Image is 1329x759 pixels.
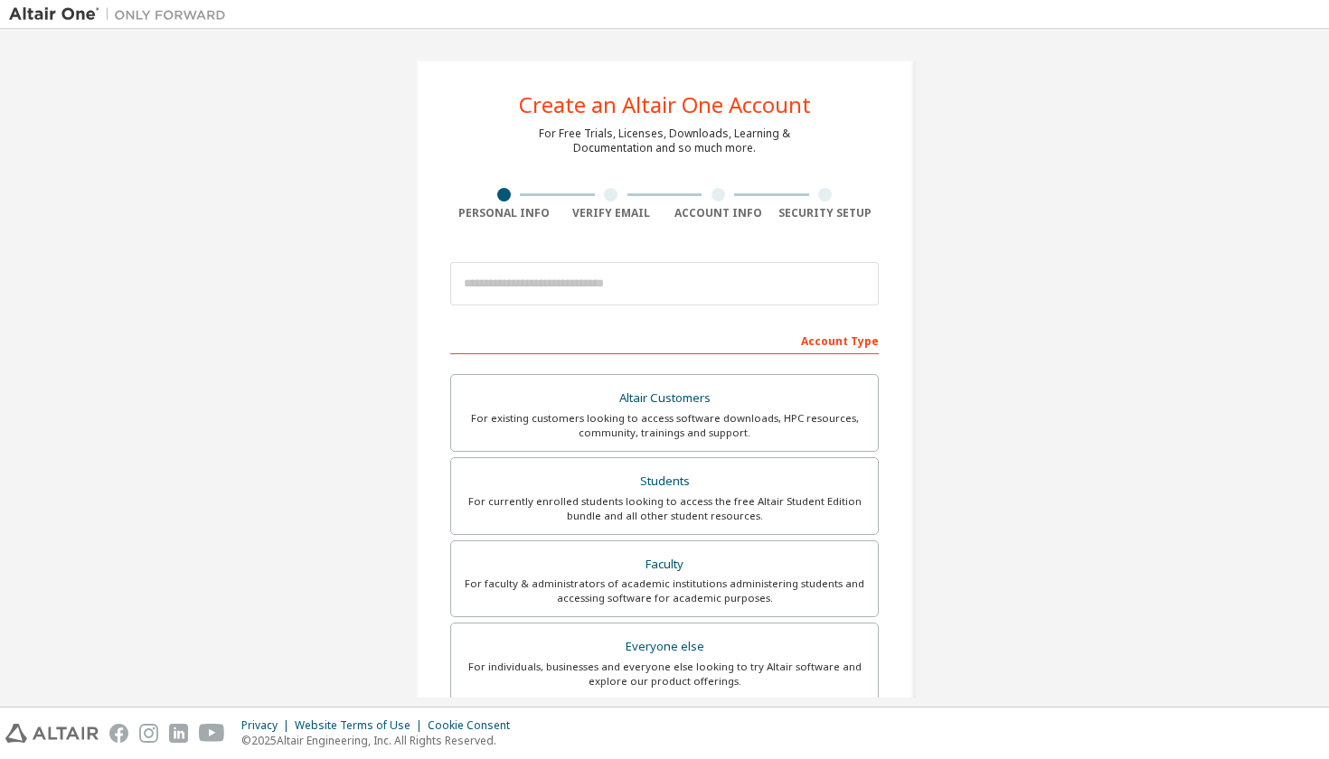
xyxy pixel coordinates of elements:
[5,724,99,743] img: altair_logo.svg
[241,718,295,733] div: Privacy
[462,411,867,440] div: For existing customers looking to access software downloads, HPC resources, community, trainings ...
[519,94,811,116] div: Create an Altair One Account
[450,325,879,354] div: Account Type
[462,552,867,577] div: Faculty
[462,576,867,605] div: For faculty & administrators of academic institutions administering students and accessing softwa...
[9,5,235,23] img: Altair One
[772,206,880,220] div: Security Setup
[428,718,521,733] div: Cookie Consent
[139,724,158,743] img: instagram.svg
[462,634,867,660] div: Everyone else
[295,718,428,733] div: Website Terms of Use
[169,724,188,743] img: linkedin.svg
[664,206,772,220] div: Account Info
[109,724,128,743] img: facebook.svg
[462,469,867,494] div: Students
[462,494,867,523] div: For currently enrolled students looking to access the free Altair Student Edition bundle and all ...
[462,386,867,411] div: Altair Customers
[558,206,665,220] div: Verify Email
[241,733,521,748] p: © 2025 Altair Engineering, Inc. All Rights Reserved.
[539,126,790,155] div: For Free Trials, Licenses, Downloads, Learning & Documentation and so much more.
[462,660,867,689] div: For individuals, businesses and everyone else looking to try Altair software and explore our prod...
[450,206,558,220] div: Personal Info
[199,724,225,743] img: youtube.svg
